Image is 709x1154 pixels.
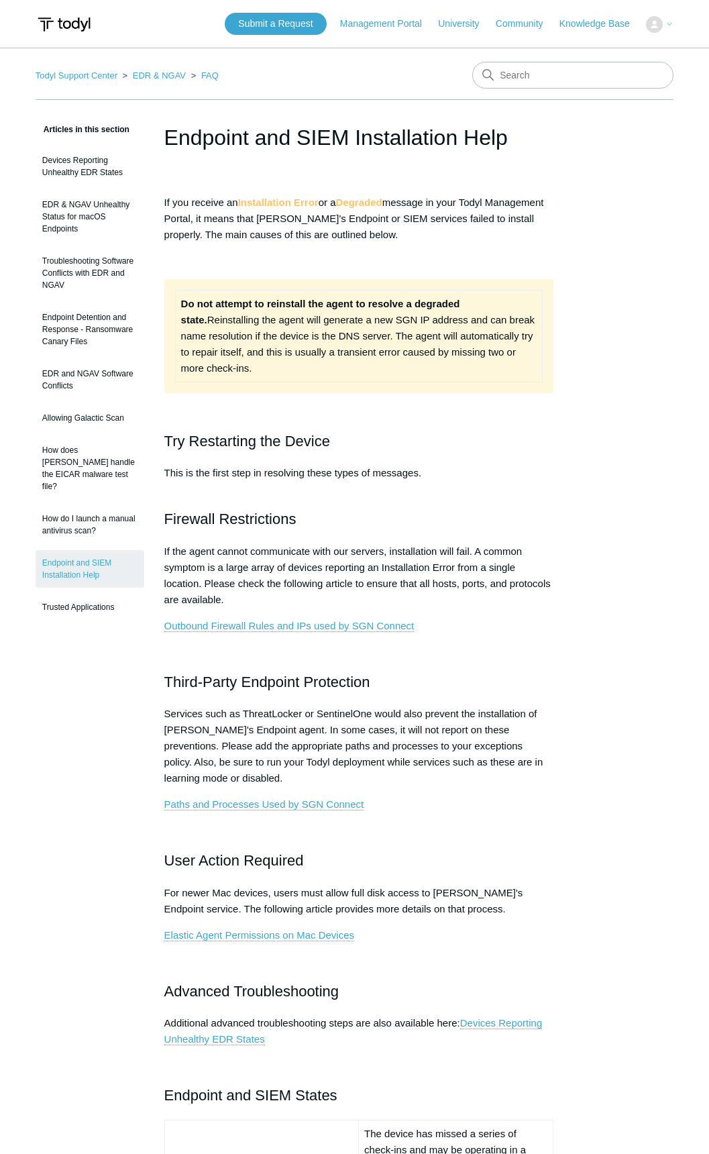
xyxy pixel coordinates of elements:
strong: Do not attempt to reinstall the agent to resolve a degraded state. [181,298,460,325]
strong: Installation Error [238,197,319,208]
h2: Try Restarting the Device [164,429,553,453]
a: Elastic Agent Permissions on Mac Devices [164,929,354,941]
p: For newer Mac devices, users must allow full disk access to [PERSON_NAME]'s Endpoint service. The... [164,885,553,917]
h2: Firewall Restrictions [164,507,553,531]
a: University [438,17,492,31]
h2: Third-Party Endpoint Protection [164,670,553,694]
a: FAQ [201,70,219,81]
a: Outbound Firewall Rules and IPs used by SGN Connect [164,620,415,632]
h2: User Action Required [164,849,553,872]
a: Paths and Processes Used by SGN Connect [164,798,364,810]
a: How does [PERSON_NAME] handle the EICAR malware test file? [36,437,144,499]
h2: Advanced Troubleshooting [164,980,553,1003]
a: Endpoint Detention and Response - Ransomware Canary Files [36,305,144,354]
strong: Degraded [336,197,382,208]
li: EDR & NGAV [120,70,188,81]
a: Devices Reporting Unhealthy EDR States [36,148,144,185]
p: If the agent cannot communicate with our servers, installation will fail. A common symptom is a l... [164,543,553,608]
span: Articles in this section [36,125,129,134]
p: This is the first step in resolving these types of messages. [164,465,553,497]
a: Knowledge Base [559,17,643,31]
a: Submit a Request [225,13,326,35]
a: Trusted Applications [36,594,144,620]
a: How do I launch a manual antivirus scan? [36,506,144,543]
a: Management Portal [340,17,435,31]
a: EDR & NGAV Unhealthy Status for macOS Endpoints [36,192,144,242]
a: EDR & NGAV [133,70,186,81]
h1: Endpoint and SIEM Installation Help [164,121,553,154]
input: Search [472,62,673,89]
li: Todyl Support Center [36,70,120,81]
img: Todyl Support Center Help Center home page [36,12,93,37]
li: FAQ [188,70,219,81]
p: Additional advanced troubleshooting steps are also available here: [164,1015,553,1047]
h2: Endpoint and SIEM States [164,1084,553,1107]
p: Services such as ThreatLocker or SentinelOne would also prevent the installation of [PERSON_NAME]... [164,706,553,786]
a: Community [496,17,557,31]
a: Todyl Support Center [36,70,117,81]
a: Troubleshooting Software Conflicts with EDR and NGAV [36,248,144,298]
a: Allowing Galactic Scan [36,405,144,431]
a: EDR and NGAV Software Conflicts [36,361,144,399]
td: Reinstalling the agent will generate a new SGN IP address and can break name resolution if the de... [175,291,542,382]
a: Endpoint and SIEM Installation Help [36,550,144,588]
p: If you receive an or a message in your Todyl Management Portal, it means that [PERSON_NAME]'s End... [164,195,553,243]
